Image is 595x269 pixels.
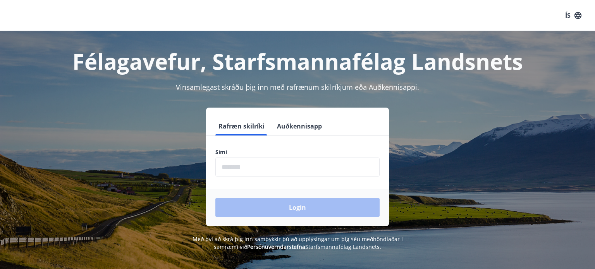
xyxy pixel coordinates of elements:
[274,117,325,135] button: Auðkennisapp
[215,148,380,156] label: Sími
[176,82,419,92] span: Vinsamlegast skráðu þig inn með rafrænum skilríkjum eða Auðkennisappi.
[247,243,305,250] a: Persónuverndarstefna
[193,235,403,250] span: Með því að skrá þig inn samþykkir þú að upplýsingar um þig séu meðhöndlaðar í samræmi við Starfsm...
[28,46,567,76] h1: Félagavefur, Starfsmannafélag Landsnets
[561,9,586,22] button: ÍS
[215,117,268,135] button: Rafræn skilríki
